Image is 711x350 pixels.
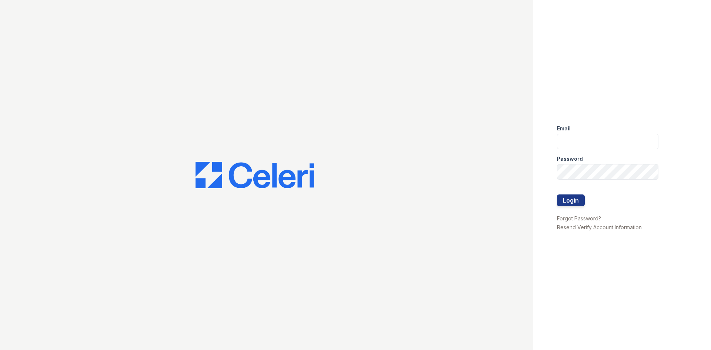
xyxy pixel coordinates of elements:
[557,224,642,230] a: Resend Verify Account Information
[557,125,571,132] label: Email
[557,215,601,221] a: Forgot Password?
[196,162,314,189] img: CE_Logo_Blue-a8612792a0a2168367f1c8372b55b34899dd931a85d93a1a3d3e32e68fde9ad4.png
[557,194,585,206] button: Login
[557,155,583,163] label: Password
